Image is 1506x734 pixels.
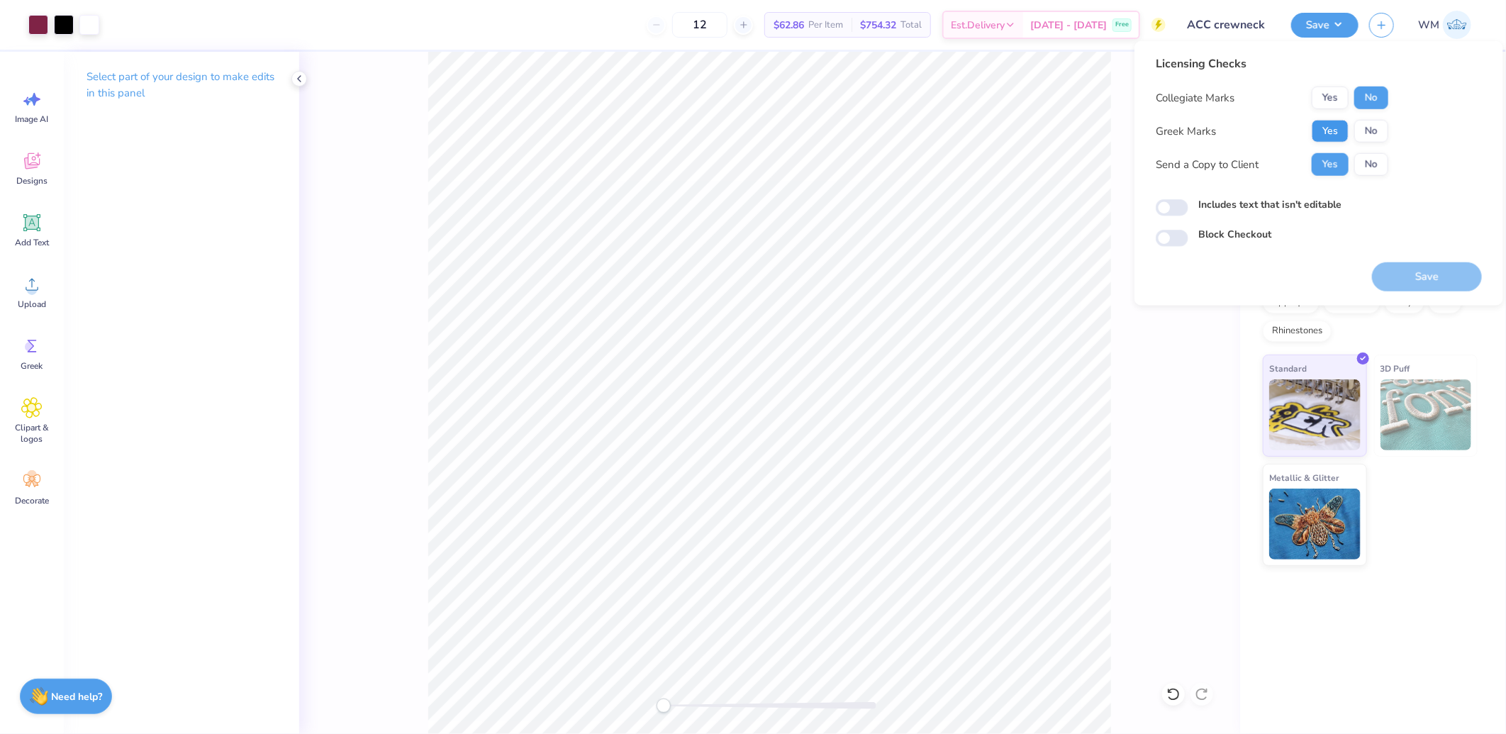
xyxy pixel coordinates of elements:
span: $62.86 [774,18,804,33]
input: – – [672,12,727,38]
span: Metallic & Glitter [1269,470,1339,485]
div: Rhinestones [1263,321,1332,342]
div: Greek Marks [1156,123,1216,140]
span: WM [1418,17,1439,33]
img: Wilfredo Manabat [1443,11,1471,39]
div: Collegiate Marks [1156,90,1234,106]
a: WM [1412,11,1478,39]
span: $754.32 [860,18,896,33]
span: Free [1115,20,1129,30]
button: Yes [1312,120,1349,143]
label: Includes text that isn't editable [1198,197,1342,212]
span: Image AI [16,113,49,125]
span: Clipart & logos [9,422,55,445]
span: Standard [1269,361,1307,376]
span: 3D Puff [1380,361,1410,376]
span: Greek [21,360,43,372]
img: Standard [1269,379,1361,450]
span: Per Item [808,18,843,33]
img: Metallic & Glitter [1269,489,1361,560]
strong: Need help? [52,690,103,704]
span: Add Text [15,237,49,248]
span: [DATE] - [DATE] [1030,18,1107,33]
button: No [1354,153,1388,176]
button: Save [1291,13,1359,38]
div: Accessibility label [657,699,671,713]
input: Untitled Design [1176,11,1281,39]
button: No [1354,87,1388,109]
img: 3D Puff [1380,379,1472,450]
p: Select part of your design to make edits in this panel [87,69,277,101]
button: Yes [1312,87,1349,109]
div: Send a Copy to Client [1156,157,1259,173]
div: Licensing Checks [1156,55,1388,72]
span: Designs [16,175,48,187]
span: Decorate [15,495,49,506]
span: Total [900,18,922,33]
label: Block Checkout [1198,227,1271,242]
button: No [1354,120,1388,143]
span: Est. Delivery [951,18,1005,33]
span: Upload [18,299,46,310]
button: Yes [1312,153,1349,176]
